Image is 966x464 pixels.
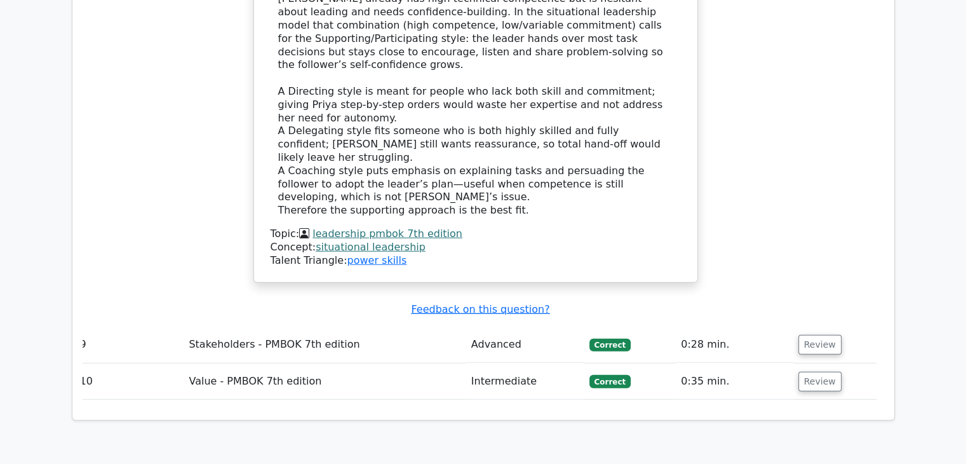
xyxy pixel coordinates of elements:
[184,327,466,363] td: Stakeholders - PMBOK 7th edition
[589,339,631,351] span: Correct
[271,228,681,267] div: Talent Triangle:
[316,241,426,253] a: situational leadership
[312,228,462,240] a: leadership pmbok 7th edition
[184,364,466,400] td: Value - PMBOK 7th edition
[411,303,549,315] a: Feedback on this question?
[676,364,793,400] td: 0:35 min.
[75,327,184,363] td: 9
[271,241,681,254] div: Concept:
[466,327,584,363] td: Advanced
[798,372,842,392] button: Review
[271,228,681,241] div: Topic:
[466,364,584,400] td: Intermediate
[676,327,793,363] td: 0:28 min.
[347,254,406,266] a: power skills
[75,364,184,400] td: 10
[589,375,631,388] span: Correct
[798,335,842,355] button: Review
